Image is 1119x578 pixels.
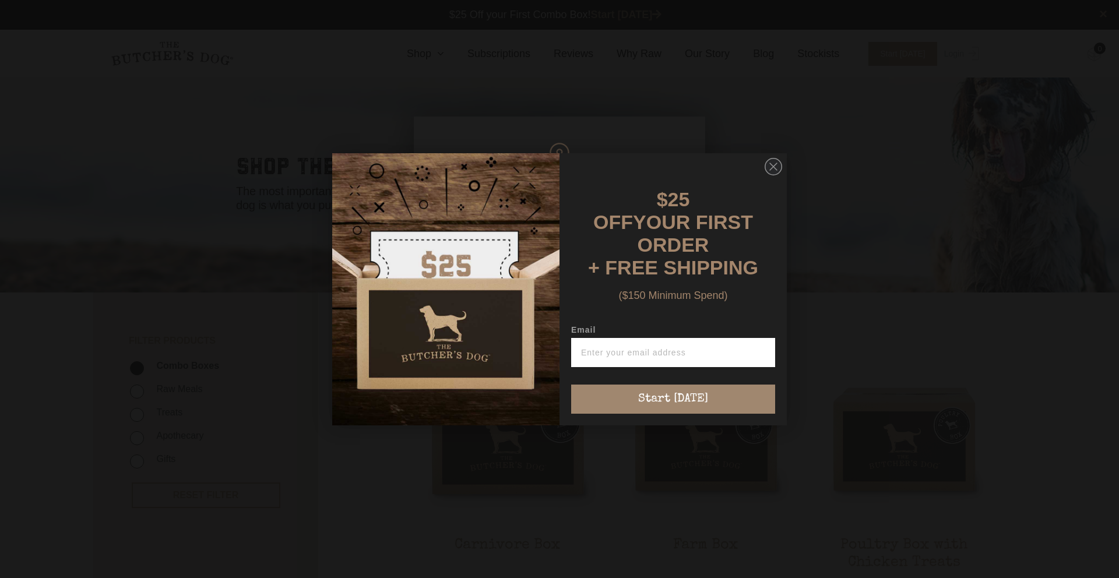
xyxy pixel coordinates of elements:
[593,188,689,233] span: $25 OFF
[571,325,775,338] label: Email
[571,338,775,367] input: Enter your email address
[332,153,559,425] img: d0d537dc-5429-4832-8318-9955428ea0a1.jpeg
[571,385,775,414] button: Start [DATE]
[765,158,782,175] button: Close dialog
[588,211,758,279] span: YOUR FIRST ORDER + FREE SHIPPING
[618,290,727,301] span: ($150 Minimum Spend)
